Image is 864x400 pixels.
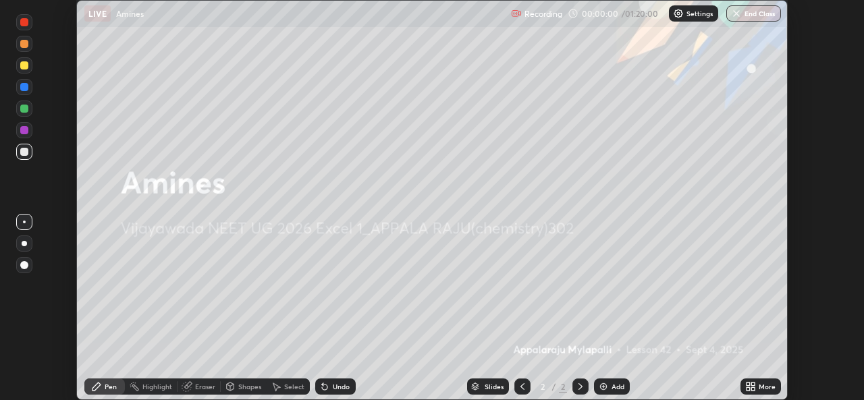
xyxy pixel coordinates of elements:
[195,383,215,390] div: Eraser
[686,10,713,17] p: Settings
[598,381,609,392] img: add-slide-button
[726,5,781,22] button: End Class
[238,383,261,390] div: Shapes
[105,383,117,390] div: Pen
[88,8,107,19] p: LIVE
[511,8,522,19] img: recording.375f2c34.svg
[524,9,562,19] p: Recording
[116,8,144,19] p: Amines
[333,383,350,390] div: Undo
[612,383,624,390] div: Add
[485,383,504,390] div: Slides
[142,383,172,390] div: Highlight
[673,8,684,19] img: class-settings-icons
[536,382,549,391] div: 2
[559,380,567,393] div: 2
[731,8,742,19] img: end-class-cross
[552,382,556,391] div: /
[759,383,776,390] div: More
[284,383,304,390] div: Select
